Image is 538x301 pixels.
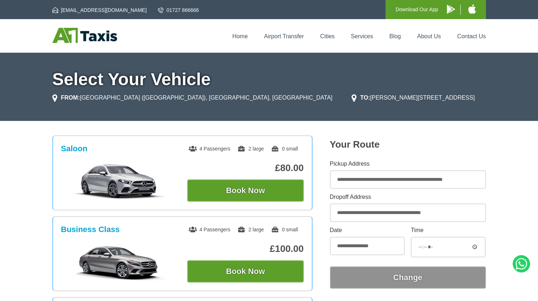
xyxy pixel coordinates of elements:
strong: FROM: [61,95,80,101]
span: 2 large [237,146,264,152]
a: Contact Us [457,33,486,39]
h1: Select Your Vehicle [52,71,486,88]
a: [EMAIL_ADDRESS][DOMAIN_NAME] [52,6,147,14]
span: 4 Passengers [189,146,231,152]
label: Dropoff Address [330,194,486,200]
img: A1 Taxis iPhone App [468,4,476,14]
button: Book Now [187,179,304,202]
button: Change [330,266,486,289]
label: Time [411,227,486,233]
img: Saloon [65,163,173,200]
h3: Business Class [61,225,120,234]
a: Airport Transfer [264,33,304,39]
p: £100.00 [187,243,304,254]
label: Pickup Address [330,161,486,167]
li: [PERSON_NAME][STREET_ADDRESS] [352,93,475,102]
a: Blog [389,33,401,39]
a: About Us [417,33,441,39]
img: Business Class [65,244,173,280]
strong: TO: [360,95,370,101]
span: 0 small [271,227,298,232]
span: 4 Passengers [189,227,231,232]
h2: Your Route [330,139,486,150]
p: Download Our App [396,5,438,14]
a: Home [232,33,248,39]
button: Book Now [187,260,304,283]
span: 0 small [271,146,298,152]
a: 01727 866666 [158,6,199,14]
h3: Saloon [61,144,87,153]
span: 2 large [237,227,264,232]
img: A1 Taxis Android App [447,5,455,14]
img: A1 Taxis St Albans LTD [52,28,117,43]
a: Cities [320,33,335,39]
li: [GEOGRAPHIC_DATA] ([GEOGRAPHIC_DATA]), [GEOGRAPHIC_DATA], [GEOGRAPHIC_DATA] [52,93,333,102]
label: Date [330,227,405,233]
p: £80.00 [187,162,304,174]
a: Services [351,33,373,39]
